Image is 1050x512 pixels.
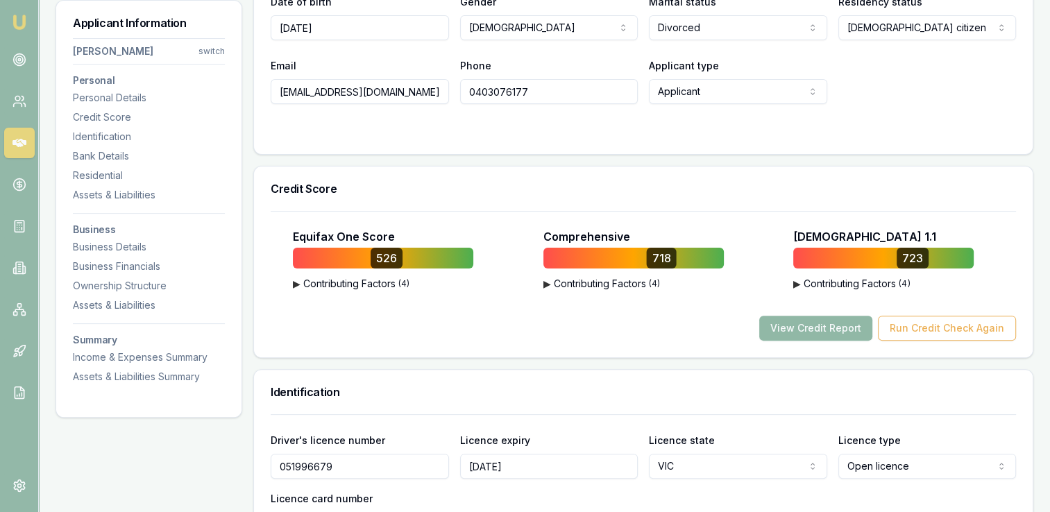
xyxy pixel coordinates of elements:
[73,279,225,293] div: Ownership Structure
[73,169,225,182] div: Residential
[271,60,296,71] label: Email
[73,149,225,163] div: Bank Details
[271,15,449,40] input: DD/MM/YYYY
[73,370,225,384] div: Assets & Liabilities Summary
[73,110,225,124] div: Credit Score
[73,335,225,345] h3: Summary
[793,277,974,291] button: ▶Contributing Factors(4)
[793,228,935,245] p: [DEMOGRAPHIC_DATA] 1.1
[897,248,929,268] div: 723
[73,130,225,144] div: Identification
[11,14,28,31] img: emu-icon-u.png
[543,277,724,291] button: ▶Contributing Factors(4)
[759,316,872,341] button: View Credit Report
[460,60,491,71] label: Phone
[543,277,551,291] span: ▶
[73,225,225,234] h3: Business
[649,60,719,71] label: Applicant type
[198,46,225,57] div: switch
[271,386,1016,398] h3: Identification
[649,434,715,446] label: Licence state
[793,277,801,291] span: ▶
[899,278,910,289] span: ( 4 )
[838,434,901,446] label: Licence type
[73,259,225,273] div: Business Financials
[398,278,409,289] span: ( 4 )
[271,493,373,504] label: Licence card number
[293,228,395,245] p: Equifax One Score
[73,44,153,58] div: [PERSON_NAME]
[649,278,660,289] span: ( 4 )
[73,240,225,254] div: Business Details
[293,277,300,291] span: ▶
[647,248,677,268] div: 718
[73,76,225,85] h3: Personal
[73,350,225,364] div: Income & Expenses Summary
[878,316,1016,341] button: Run Credit Check Again
[293,277,473,291] button: ▶Contributing Factors(4)
[271,183,1016,194] h3: Credit Score
[73,91,225,105] div: Personal Details
[460,79,638,104] input: 0431 234 567
[73,17,225,28] h3: Applicant Information
[271,454,449,479] input: Enter driver's licence number
[371,248,403,268] div: 526
[543,228,630,245] p: Comprehensive
[460,434,530,446] label: Licence expiry
[73,298,225,312] div: Assets & Liabilities
[73,188,225,202] div: Assets & Liabilities
[271,434,385,446] label: Driver's licence number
